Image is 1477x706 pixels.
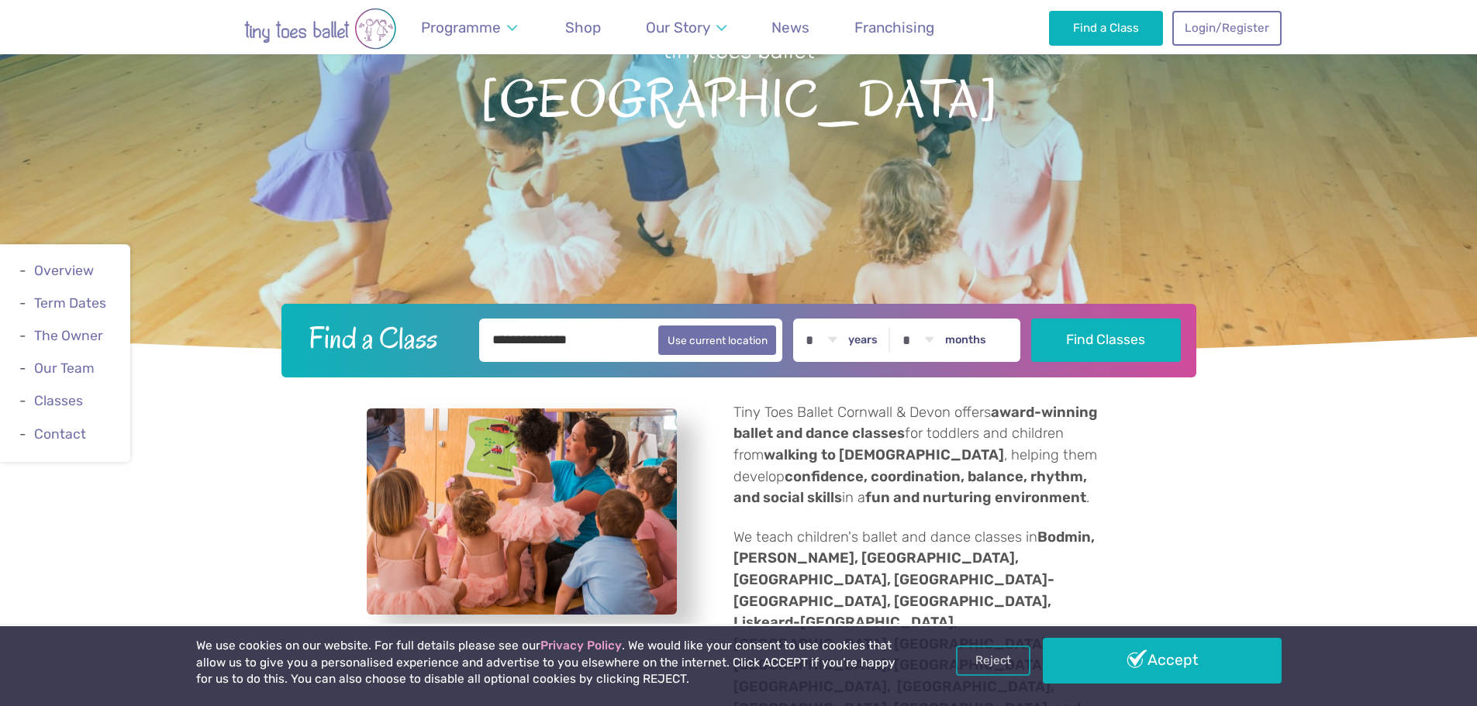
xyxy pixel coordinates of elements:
span: [GEOGRAPHIC_DATA] [27,66,1450,129]
button: Find Classes [1031,319,1181,362]
img: tiny toes ballet [196,8,444,50]
a: Shop [558,9,609,46]
label: years [848,333,878,347]
span: News [771,19,809,36]
p: Tiny Toes Ballet Cornwall & Devon offers for toddlers and children from , helping them develop in... [733,402,1111,509]
a: Accept [1043,638,1282,683]
span: Shop [565,19,601,36]
strong: walking to [DEMOGRAPHIC_DATA] [764,446,1004,463]
a: Reject [956,646,1030,675]
p: We use cookies on our website. For full details please see our . We would like your consent to us... [196,638,902,688]
a: Classes [34,394,83,409]
span: Programme [421,19,501,36]
a: The Owner [34,328,103,343]
a: Term Dates [34,295,106,311]
a: Programme [414,9,525,46]
a: Our Story [638,9,733,46]
h2: Find a Class [296,319,468,357]
label: months [945,333,986,347]
a: Franchising [847,9,942,46]
a: View full-size image [367,408,677,615]
strong: fun and nurturing environment [865,489,1086,506]
a: News [764,9,817,46]
span: Franchising [854,19,934,36]
a: Our Team [34,360,95,376]
a: Find a Class [1049,11,1163,45]
span: Our Story [646,19,710,36]
a: Privacy Policy [540,639,622,653]
button: Use current location [658,325,777,355]
a: Login/Register [1172,11,1281,45]
a: Overview [34,263,94,278]
a: Contact [34,426,86,442]
strong: confidence, coordination, balance, rhythm, and social skills [733,468,1087,507]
